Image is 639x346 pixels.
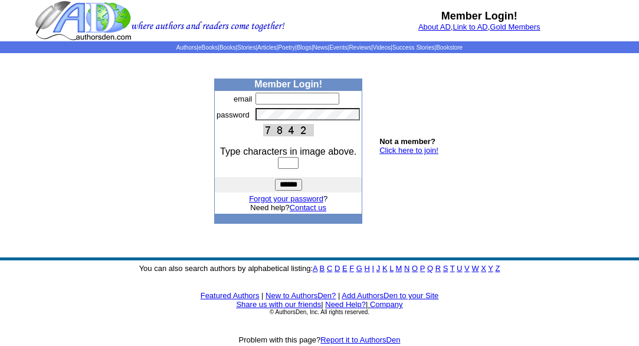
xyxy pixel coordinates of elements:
font: Need help? [250,203,326,212]
a: U [457,264,462,273]
a: N [404,264,409,273]
b: Member Login! [254,79,322,89]
a: V [464,264,470,273]
font: | [366,300,403,309]
a: New to AuthorsDen? [266,291,336,300]
font: | [338,291,340,300]
a: Click here to join! [379,146,438,155]
a: Z [495,264,500,273]
a: About AD [418,22,451,31]
a: W [471,264,479,273]
a: Videos [373,44,391,51]
a: eBooks [198,44,218,51]
a: Success Stories [392,44,435,51]
a: C [327,264,332,273]
font: Problem with this page? [239,335,401,344]
a: Books [219,44,236,51]
b: Member Login! [441,10,517,22]
a: Reviews [349,44,371,51]
a: Stories [237,44,255,51]
a: X [481,264,486,273]
font: password [217,110,250,119]
a: T [450,264,455,273]
a: F [349,264,354,273]
a: G [356,264,362,273]
a: Events [329,44,348,51]
a: Need Help? [325,300,366,309]
a: M [396,264,402,273]
a: News [313,44,328,51]
a: D [335,264,340,273]
b: Not a member? [379,137,435,146]
a: Poetry [278,44,295,51]
a: Blogs [297,44,312,51]
font: © AuthorsDen, Inc. All rights reserved. [270,309,369,315]
font: Type characters in image above. [220,146,356,156]
font: email [234,94,252,103]
a: I [372,264,375,273]
a: Gold Members [490,22,540,31]
a: Contact us [290,203,326,212]
a: Q [427,264,433,273]
a: K [382,264,388,273]
a: Forgot your password [249,194,323,203]
a: Company [370,300,403,309]
a: Y [488,264,493,273]
a: S [443,264,448,273]
a: Authors [176,44,196,51]
a: Report it to AuthorsDen [320,335,400,344]
a: R [435,264,441,273]
font: You can also search authors by alphabetical listing: [139,264,500,273]
font: | [261,291,263,300]
a: Featured Authors [201,291,260,300]
a: Share us with our friends [236,300,321,309]
a: O [412,264,418,273]
font: , , [418,22,540,31]
span: | | | | | | | | | | | | [176,44,463,51]
a: E [342,264,348,273]
a: J [376,264,381,273]
a: B [320,264,325,273]
a: H [365,264,370,273]
a: Bookstore [436,44,463,51]
font: | [321,300,323,309]
a: Link to AD [453,22,487,31]
a: Add AuthorsDen to your Site [342,291,438,300]
font: ? [249,194,327,203]
a: A [313,264,317,273]
a: Articles [257,44,277,51]
a: P [420,264,425,273]
a: L [389,264,394,273]
img: This Is CAPTCHA Image [263,124,314,136]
